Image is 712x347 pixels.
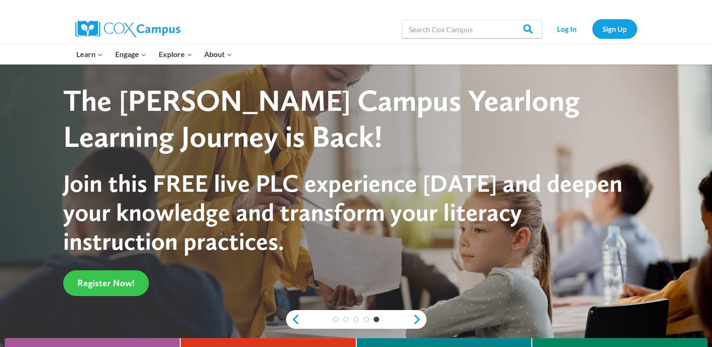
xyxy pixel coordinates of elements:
div: content slider buttons [286,310,426,329]
a: Register Now! [63,270,149,296]
button: Child menu of Explore [153,44,198,64]
nav: Secondary Navigation [547,19,637,38]
a: 2 [343,317,349,322]
a: Log In [547,19,587,38]
span: Register Now! [77,277,135,289]
a: next [412,314,426,325]
img: Cox Campus [75,21,180,37]
a: previous [286,314,300,325]
nav: Primary Navigation [71,44,238,64]
a: 1 [333,317,338,322]
a: 4 [363,317,369,322]
a: 5 [374,317,379,322]
button: Child menu of About [198,44,238,64]
span: Join this FREE live PLC experience [DATE] and deepen your knowledge and transform your literacy i... [63,168,622,256]
input: Search Cox Campus [402,20,542,38]
button: Child menu of Engage [109,44,153,64]
a: 3 [353,317,359,322]
button: Child menu of Learn [71,44,110,64]
div: The [PERSON_NAME] Campus Yearlong Learning Journey is Back! [63,83,631,155]
a: Sign Up [592,19,637,38]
